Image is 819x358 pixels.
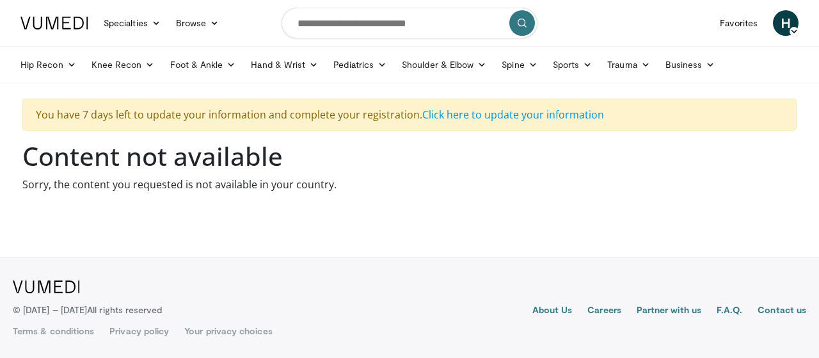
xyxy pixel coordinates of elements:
h1: Content not available [22,141,797,172]
a: Pediatrics [326,52,394,77]
a: About Us [532,304,573,319]
a: Sports [545,52,600,77]
a: Favorites [712,10,765,36]
a: Contact us [758,304,806,319]
p: Sorry, the content you requested is not available in your country. [22,177,797,192]
img: VuMedi Logo [13,281,80,293]
a: Trauma [600,52,658,77]
a: Privacy policy [109,325,169,338]
a: Hip Recon [13,52,84,77]
a: Browse [168,10,227,36]
input: Search topics, interventions [282,8,537,38]
a: Spine [494,52,545,77]
a: H [773,10,799,36]
div: You have 7 days left to update your information and complete your registration. [22,99,797,131]
a: Knee Recon [84,52,163,77]
a: Business [658,52,723,77]
a: Your privacy choices [184,325,272,338]
p: © [DATE] – [DATE] [13,304,163,316]
a: Terms & conditions [13,325,94,338]
a: Foot & Ankle [163,52,244,77]
a: Partner with us [637,304,701,319]
a: Click here to update your information [422,108,604,122]
a: Shoulder & Elbow [394,52,494,77]
img: VuMedi Logo [20,17,88,29]
span: All rights reserved [87,304,162,315]
a: Specialties [96,10,168,36]
a: Careers [587,304,621,319]
a: Hand & Wrist [243,52,326,77]
a: F.A.Q. [717,304,742,319]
